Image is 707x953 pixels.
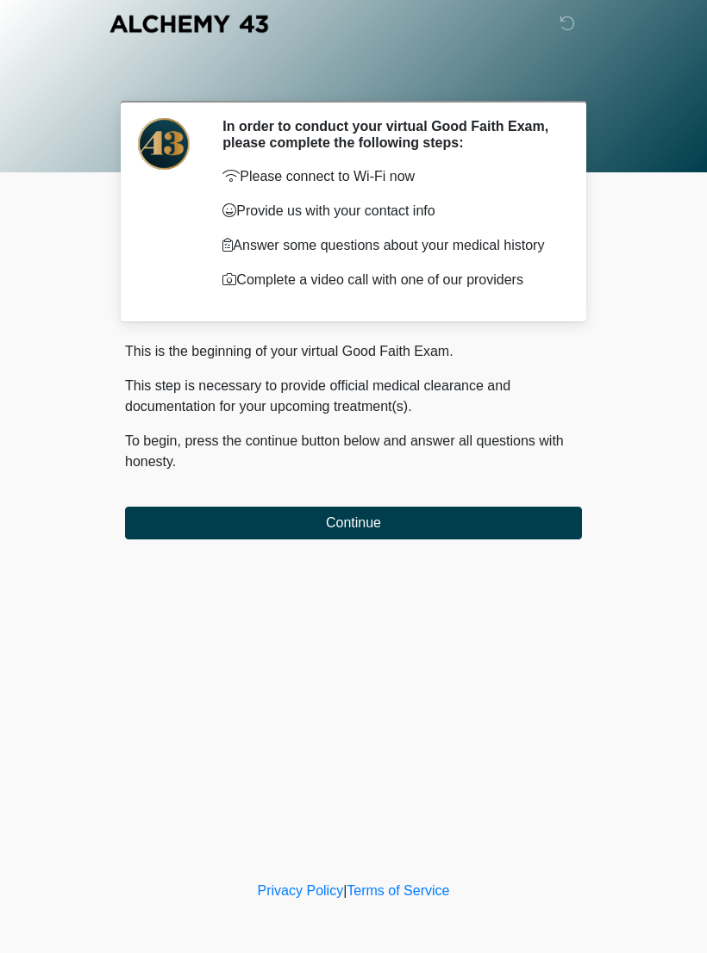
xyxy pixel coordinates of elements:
[112,62,595,94] h1: ‎ ‎ ‎ ‎
[222,118,556,151] h2: In order to conduct your virtual Good Faith Exam, please complete the following steps:
[222,201,556,221] p: Provide us with your contact info
[222,235,556,256] p: Answer some questions about your medical history
[222,166,556,187] p: Please connect to Wi-Fi now
[138,118,190,170] img: Agent Avatar
[347,883,449,898] a: Terms of Service
[125,341,582,362] p: This is the beginning of your virtual Good Faith Exam.
[125,507,582,539] button: Continue
[125,431,582,472] p: To begin, press the continue button below and answer all questions with honesty.
[258,883,344,898] a: Privacy Policy
[108,13,270,34] img: Alchemy 43 Logo
[125,376,582,417] p: This step is necessary to provide official medical clearance and documentation for your upcoming ...
[222,270,556,290] p: Complete a video call with one of our providers
[343,883,347,898] a: |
